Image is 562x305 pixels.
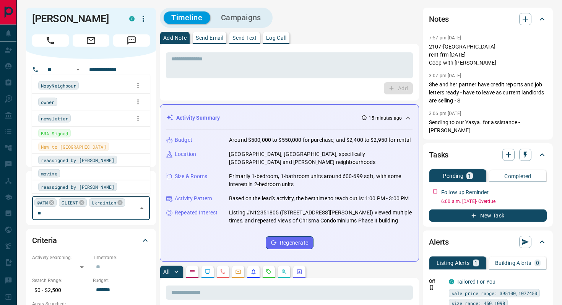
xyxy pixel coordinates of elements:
p: Completed [504,174,531,179]
svg: Lead Browsing Activity [205,269,211,275]
a: Tailored For You [456,279,495,285]
div: Criteria [32,231,150,250]
p: Search Range: [32,277,89,284]
p: Send Email [196,35,223,41]
span: New to [GEOGRAPHIC_DATA] [41,143,106,150]
p: Activity Pattern [175,195,212,203]
svg: Notes [189,269,195,275]
button: Regenerate [266,236,313,249]
span: BRA Signed [41,129,68,137]
p: Budget [175,136,192,144]
svg: Emails [235,269,241,275]
p: Based on the lead's activity, the best time to reach out is: 1:00 PM - 3:00 PM [229,195,409,203]
svg: Push Notification Only [429,285,434,290]
p: Add Note [163,35,187,41]
span: NosyNeighbour [41,81,76,89]
svg: Agent Actions [296,269,302,275]
p: 15 minutes ago [369,115,402,122]
p: Follow up Reminder [441,188,489,196]
div: CLIENT [59,198,87,207]
span: Email [73,34,109,47]
p: 0 [536,260,539,266]
span: ne [58,196,63,204]
svg: Calls [220,269,226,275]
p: Location [175,150,196,158]
div: Notes [429,10,547,28]
svg: Requests [266,269,272,275]
span: Call [32,34,69,47]
div: Tasks [429,146,547,164]
p: Size & Rooms [175,172,208,180]
p: Pending [443,173,463,178]
button: Campaigns [213,11,269,24]
p: 3:06 pm [DATE] [429,111,461,116]
div: Activity Summary15 minutes ago [166,111,413,125]
p: 3:07 pm [DATE] [429,73,461,78]
p: Log Call [266,35,286,41]
p: Send Text [232,35,257,41]
div: condos.ca [449,279,454,284]
span: owner [41,98,55,105]
h2: Alerts [429,236,449,248]
span: Message [113,34,150,47]
button: Open [73,65,83,74]
p: Primarily 1-bedroom, 1-bathroom units around 600-699 sqft, with some interest in 2-bedroom units [229,172,413,188]
span: newsletter [41,114,68,122]
h2: Notes [429,13,449,25]
p: She and her partner have credit reports and job letters ready - have to leave as current landlord... [429,81,547,105]
svg: Opportunities [281,269,287,275]
p: Off [429,278,444,285]
p: Listing #N12351805 ([STREET_ADDRESS][PERSON_NAME]) viewed multiple times, and repeated views of C... [229,209,413,225]
span: reassigned by [PERSON_NAME] [41,183,114,190]
p: All [163,269,169,274]
p: Repeated Interest [175,209,218,217]
span: movine [41,169,57,177]
p: Timeframe: [93,254,150,261]
p: 2107-[GEOGRAPHIC_DATA] rent frm [DATE] Coop with [PERSON_NAME] [429,43,547,67]
svg: Listing Alerts [250,269,257,275]
div: Ukrainian [89,198,125,207]
p: Actively Searching: [32,254,89,261]
button: New Task [429,209,547,222]
p: [GEOGRAPHIC_DATA], [GEOGRAPHIC_DATA], specifically [GEOGRAPHIC_DATA] and [PERSON_NAME] neighbourh... [229,150,413,166]
p: 7:57 pm [DATE] [429,35,461,41]
h2: Tasks [429,149,448,161]
h2: Criteria [32,234,57,247]
p: 1 [474,260,478,266]
div: condos.ca [129,16,135,21]
span: CLIENT [62,199,78,206]
p: 1 [468,173,471,178]
div: Alerts [429,233,547,251]
p: Listing Alerts [437,260,470,266]
button: Close [136,203,147,214]
span: reassigned by [PERSON_NAME] [41,156,114,164]
span: Ukrainian [92,199,116,206]
p: 6:00 a.m. [DATE] - Overdue [441,198,547,205]
p: Sending to our Yasya. for assistance - [PERSON_NAME] [429,118,547,135]
span: sale price range: 395100,1077450 [452,289,537,297]
p: $0 - $2,500 [32,284,89,297]
button: Timeline [164,11,210,24]
p: Activity Summary [176,114,220,122]
div: @ATM [34,198,57,207]
p: Budget: [93,277,150,284]
span: @ATM [37,199,48,206]
h1: [PERSON_NAME] [32,13,118,25]
p: Building Alerts [495,260,531,266]
p: Around $500,000 to $550,000 for purchase, and $2,400 to $2,950 for rental [229,136,411,144]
